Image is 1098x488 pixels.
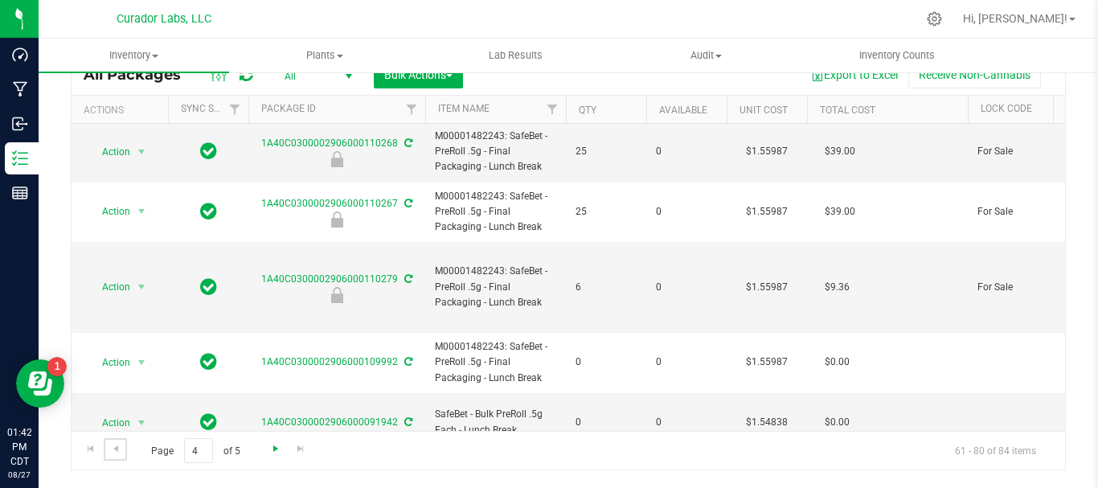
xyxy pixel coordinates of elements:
[402,137,412,149] span: Sync from Compliance System
[659,105,707,116] a: Available
[656,144,717,159] span: 0
[817,140,863,163] span: $39.00
[200,276,217,298] span: In Sync
[229,39,420,72] a: Plants
[977,280,1079,295] span: For Sale
[261,137,398,149] a: 1A40C0300002906000110268
[261,273,398,285] a: 1A40C0300002906000110279
[656,280,717,295] span: 0
[838,48,957,63] span: Inventory Counts
[7,425,31,469] p: 01:42 PM CDT
[200,200,217,223] span: In Sync
[435,407,556,437] span: SafeBet - Bulk PreRoll .5g Each - Lunch Break
[539,96,566,123] a: Filter
[289,438,313,460] a: Go to the last page
[576,280,637,295] span: 6
[817,411,858,434] span: $0.00
[981,103,1032,114] a: Lock Code
[817,351,858,374] span: $0.00
[132,276,152,298] span: select
[88,276,131,298] span: Action
[402,198,412,209] span: Sync from Compliance System
[246,151,428,167] div: For Sale
[438,103,490,114] a: Item Name
[399,96,425,123] a: Filter
[39,48,229,63] span: Inventory
[261,416,398,428] a: 1A40C0300002906000091942
[435,264,556,310] span: M00001482243: SafeBet - PreRoll .5g - Final Packaging - Lunch Break
[132,141,152,163] span: select
[261,103,316,114] a: Package ID
[132,200,152,223] span: select
[579,105,596,116] a: Qty
[801,61,908,88] button: Export to Excel
[435,339,556,386] span: M00001482243: SafeBet - PreRoll .5g - Final Packaging - Lunch Break
[16,359,64,408] iframe: Resource center
[12,116,28,132] inline-svg: Inbound
[12,81,28,97] inline-svg: Manufacturing
[384,68,453,81] span: Bulk Actions
[39,39,229,72] a: Inventory
[727,122,807,182] td: $1.55987
[137,438,253,463] span: Page of 5
[84,105,162,116] div: Actions
[88,351,131,374] span: Action
[104,438,127,460] a: Go to the previous page
[402,273,412,285] span: Sync from Compliance System
[656,415,717,430] span: 0
[740,105,788,116] a: Unit Cost
[200,140,217,162] span: In Sync
[467,48,564,63] span: Lab Results
[611,39,801,72] a: Audit
[817,276,858,299] span: $9.36
[612,48,801,63] span: Audit
[908,61,1041,88] button: Receive Non-Cannabis
[261,198,398,209] a: 1A40C0300002906000110267
[246,211,428,228] div: For Sale
[246,287,428,303] div: For Sale
[47,357,67,376] iframe: Resource center unread badge
[117,12,211,26] span: Curador Labs, LLC
[435,129,556,175] span: M00001482243: SafeBet - PreRoll .5g - Final Packaging - Lunch Break
[977,144,1079,159] span: For Sale
[576,415,637,430] span: 0
[132,351,152,374] span: select
[420,39,610,72] a: Lab Results
[200,411,217,433] span: In Sync
[977,204,1079,219] span: For Sale
[88,412,131,434] span: Action
[727,182,807,243] td: $1.55987
[12,47,28,63] inline-svg: Dashboard
[942,438,1049,462] span: 61 - 80 of 84 items
[200,351,217,373] span: In Sync
[12,185,28,201] inline-svg: Reports
[88,141,131,163] span: Action
[963,12,1067,25] span: Hi, [PERSON_NAME]!
[402,356,412,367] span: Sync from Compliance System
[817,200,863,223] span: $39.00
[576,204,637,219] span: 25
[402,416,412,428] span: Sync from Compliance System
[84,66,197,84] span: All Packages
[184,438,213,463] input: 4
[576,355,637,370] span: 0
[12,150,28,166] inline-svg: Inventory
[374,61,463,88] button: Bulk Actions
[727,242,807,333] td: $1.55987
[801,39,992,72] a: Inventory Counts
[435,189,556,236] span: M00001482243: SafeBet - PreRoll .5g - Final Packaging - Lunch Break
[181,103,243,114] a: Sync Status
[656,355,717,370] span: 0
[79,438,102,460] a: Go to the first page
[727,393,807,453] td: $1.54838
[656,204,717,219] span: 0
[230,48,419,63] span: Plants
[576,144,637,159] span: 25
[7,469,31,481] p: 08/27
[88,200,131,223] span: Action
[132,412,152,434] span: select
[924,11,944,27] div: Manage settings
[820,105,875,116] a: Total Cost
[261,356,398,367] a: 1A40C0300002906000109992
